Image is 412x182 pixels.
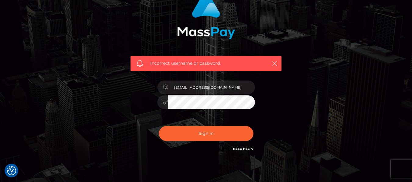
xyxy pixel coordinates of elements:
[150,60,262,67] span: Incorrect username or password.
[7,166,16,175] button: Consent Preferences
[159,126,253,141] button: Sign in
[7,166,16,175] img: Revisit consent button
[168,81,255,94] input: Username...
[233,147,253,151] a: Need Help?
